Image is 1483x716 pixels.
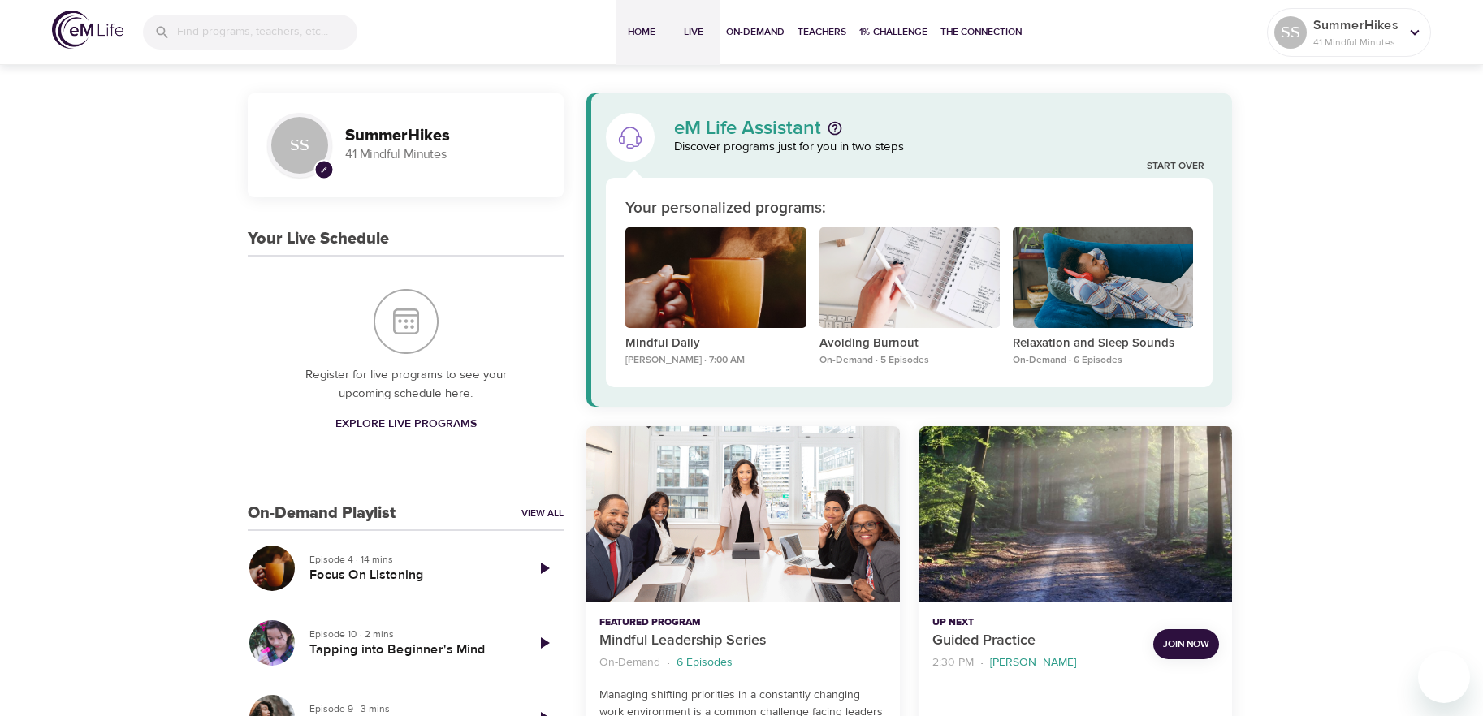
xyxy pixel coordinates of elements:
[248,544,296,593] button: Focus On Listening
[625,227,806,335] button: Mindful Daily
[1013,227,1193,335] button: Relaxation and Sleep Sounds
[1313,15,1399,35] p: SummerHikes
[177,15,357,50] input: Find programs, teachers, etc...
[1163,636,1209,653] span: Join Now
[980,652,984,674] li: ·
[625,353,806,368] p: [PERSON_NAME] · 7:00 AM
[674,119,821,138] p: eM Life Assistant
[932,654,974,671] p: 2:30 PM
[586,426,899,602] button: Mindful Leadership Series
[599,630,886,652] p: Mindful Leadership Series
[599,652,886,674] nav: breadcrumb
[819,334,1000,353] p: Avoiding Burnout
[309,552,512,567] p: Episode 4 · 14 mins
[726,24,785,41] span: On-Demand
[248,619,296,667] button: Tapping into Beginner's Mind
[525,623,564,662] a: Play Episode
[859,24,927,41] span: 1% Challenge
[525,549,564,588] a: Play Episode
[52,11,123,49] img: logo
[625,334,806,353] p: Mindful Daily
[309,701,512,716] p: Episode 9 · 3 mins
[1013,353,1193,368] p: On-Demand · 6 Episodes
[674,24,713,41] span: Live
[932,652,1140,674] nav: breadcrumb
[1153,629,1219,659] button: Join Now
[932,630,1140,652] p: Guided Practice
[1313,35,1399,50] p: 41 Mindful Minutes
[1013,334,1193,353] p: Relaxation and Sleep Sounds
[625,197,826,221] p: Your personalized programs:
[599,615,886,630] p: Featured Program
[919,426,1232,602] button: Guided Practice
[667,652,670,674] li: ·
[521,507,564,520] a: View All
[990,654,1076,671] p: [PERSON_NAME]
[335,414,477,434] span: Explore Live Programs
[1147,160,1204,174] a: Start Over
[309,567,512,584] h5: Focus On Listening
[345,145,544,164] p: 41 Mindful Minutes
[248,230,389,248] h3: Your Live Schedule
[1418,651,1470,703] iframe: Button to launch messaging window
[932,615,1140,630] p: Up Next
[674,138,1213,157] p: Discover programs just for you in two steps
[622,24,661,41] span: Home
[329,409,483,439] a: Explore Live Programs
[309,641,512,658] h5: Tapping into Beginner's Mind
[940,24,1022,41] span: The Connection
[248,504,396,523] h3: On-Demand Playlist
[374,289,439,354] img: Your Live Schedule
[267,113,332,178] div: SS
[1274,16,1307,49] div: SS
[280,366,531,403] p: Register for live programs to see your upcoming schedule here.
[677,654,733,671] p: 6 Episodes
[819,353,1000,368] p: On-Demand · 5 Episodes
[599,654,660,671] p: On-Demand
[617,124,643,150] img: eM Life Assistant
[309,627,512,641] p: Episode 10 · 2 mins
[345,127,544,145] h3: SummerHikes
[819,227,1000,335] button: Avoiding Burnout
[798,24,846,41] span: Teachers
